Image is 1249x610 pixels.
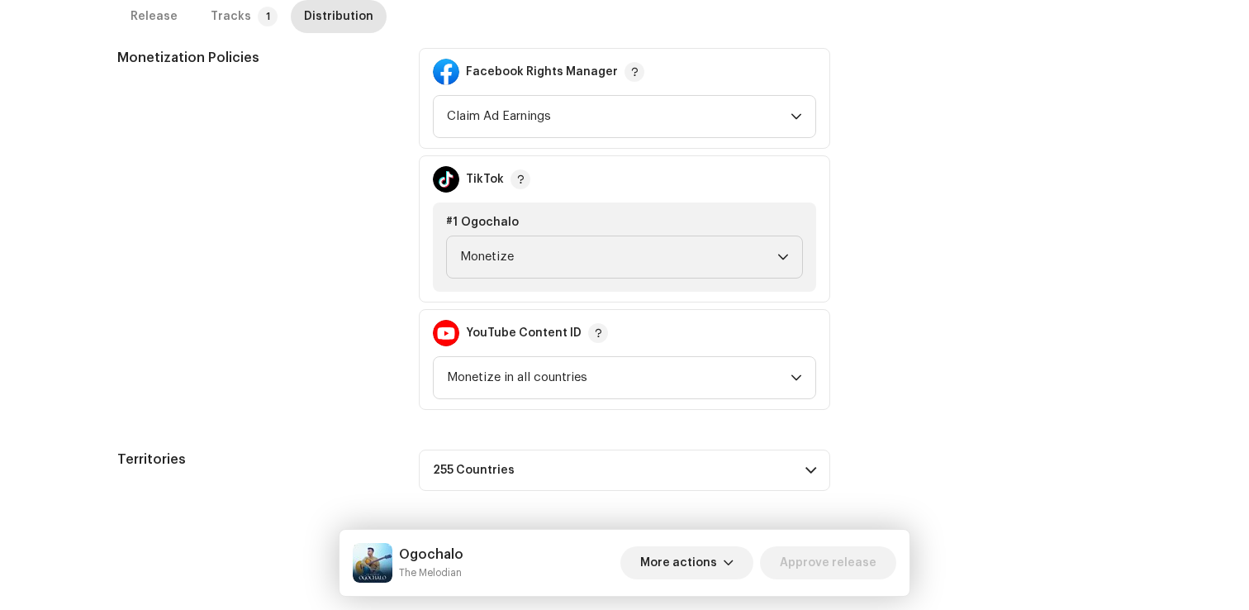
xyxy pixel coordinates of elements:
[466,65,618,79] strong: Facebook Rights Manager
[419,450,830,491] p-accordion-header: 255 Countries
[640,546,717,579] span: More actions
[447,357,791,398] span: Monetize in all countries
[760,546,896,579] button: Approve release
[777,236,789,278] div: dropdown trigger
[466,173,504,186] strong: TikTok
[460,236,777,278] span: Monetize
[466,326,582,340] strong: YouTube Content ID
[399,565,463,581] small: Ogochalo
[353,543,392,583] img: 73127e8b-e981-445a-bfae-cbb7e546cba8
[791,357,802,398] div: dropdown trigger
[447,96,791,137] span: Claim Ad Earnings
[620,546,753,579] button: More actions
[117,450,392,469] h5: Territories
[117,48,392,68] h5: Monetization Policies
[446,216,803,229] div: #1 Ogochalo
[780,546,876,579] span: Approve release
[791,96,802,137] div: dropdown trigger
[399,545,463,565] h5: Ogochalo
